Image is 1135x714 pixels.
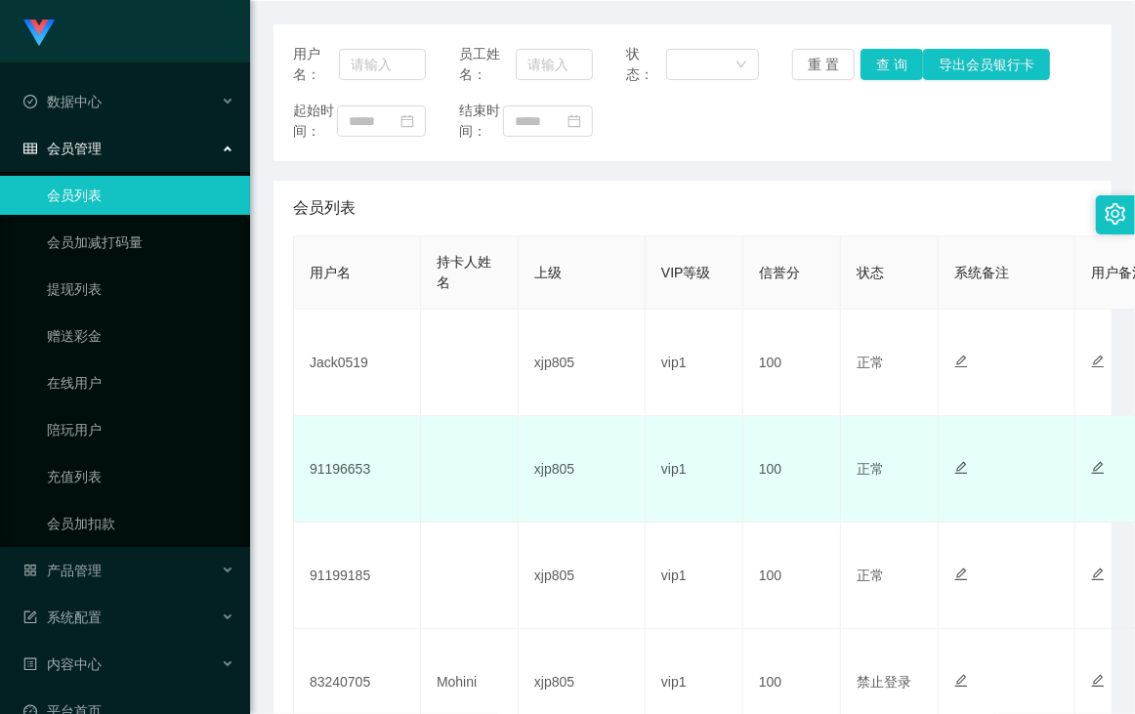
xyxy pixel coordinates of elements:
span: 内容中心 [23,656,102,672]
span: 产品管理 [23,563,102,578]
td: vip1 [646,416,743,523]
td: vip1 [646,523,743,629]
i: 图标: edit [1091,567,1105,581]
a: 会员列表 [47,176,234,215]
span: 用户名 [310,265,351,280]
a: 充值列表 [47,457,234,496]
td: xjp805 [519,310,646,416]
i: 图标: edit [954,461,968,475]
td: xjp805 [519,523,646,629]
input: 请输入 [516,49,592,80]
td: Jack0519 [294,310,421,416]
span: 正常 [857,461,884,477]
span: 禁止登录 [857,674,911,690]
i: 图标: check-circle-o [23,95,37,108]
i: 图标: form [23,610,37,624]
span: 系统配置 [23,609,102,625]
img: logo.9652507e.png [23,20,55,47]
i: 图标: down [736,59,747,72]
span: 结束时间： [459,101,503,142]
a: 会员加减打码量 [47,223,234,262]
i: 图标: edit [954,355,968,368]
i: 图标: profile [23,657,37,671]
a: 提现列表 [47,270,234,309]
td: 100 [743,416,841,523]
i: 图标: appstore-o [23,564,37,577]
button: 重 置 [792,49,855,80]
button: 查 询 [861,49,923,80]
td: 91196653 [294,416,421,523]
td: 100 [743,310,841,416]
i: 图标: calendar [567,114,581,128]
a: 在线用户 [47,363,234,402]
span: 状态： [626,44,667,85]
span: 起始时间： [293,101,337,142]
span: VIP等级 [661,265,711,280]
button: 导出会员银行卡 [923,49,1050,80]
i: 图标: table [23,142,37,155]
i: 图标: edit [1091,674,1105,688]
span: 数据中心 [23,94,102,109]
span: 上级 [534,265,562,280]
i: 图标: edit [954,674,968,688]
span: 会员列表 [293,196,356,220]
i: 图标: calendar [400,114,414,128]
span: 会员管理 [23,141,102,156]
span: 持卡人姓名 [437,254,491,290]
i: 图标: edit [1091,461,1105,475]
span: 状态 [857,265,884,280]
span: 正常 [857,355,884,370]
i: 图标: edit [954,567,968,581]
a: 会员加扣款 [47,504,234,543]
span: 正常 [857,567,884,583]
td: xjp805 [519,416,646,523]
td: 91199185 [294,523,421,629]
a: 赠送彩金 [47,316,234,356]
i: 图标: setting [1105,203,1126,225]
input: 请输入 [339,49,427,80]
td: 100 [743,523,841,629]
i: 图标: edit [1091,355,1105,368]
a: 陪玩用户 [47,410,234,449]
span: 系统备注 [954,265,1009,280]
span: 用户名： [293,44,339,85]
span: 信誉分 [759,265,800,280]
span: 员工姓名： [459,44,516,85]
td: vip1 [646,310,743,416]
